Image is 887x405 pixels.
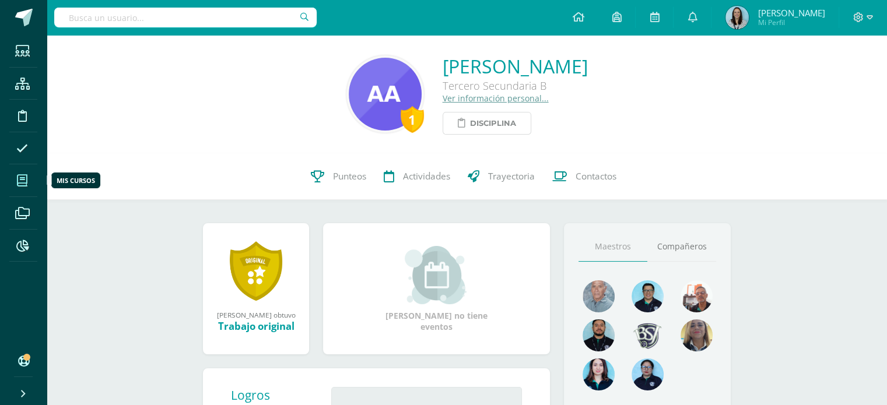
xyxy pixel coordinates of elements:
[576,170,616,182] span: Contactos
[349,58,422,131] img: 1eac98077bac3cbcf48a235bc7808618.png
[583,280,615,312] img: 55ac31a88a72e045f87d4a648e08ca4b.png
[470,112,516,134] span: Disciplina
[378,246,495,332] div: [PERSON_NAME] no tiene eventos
[443,112,531,135] a: Disciplina
[231,387,322,403] div: Logros
[632,280,664,312] img: d220431ed6a2715784848fdc026b3719.png
[647,232,716,262] a: Compañeros
[443,79,588,93] div: Tercero Secundaria B
[544,153,625,200] a: Contactos
[54,8,317,27] input: Busca un usuario...
[583,358,615,390] img: 1f9df8322dc8a4a819c6562ad5c2ddfe.png
[215,319,297,333] div: Trabajo original
[681,280,713,312] img: b91405600618b21788a2d1d269212df6.png
[758,7,825,19] span: [PERSON_NAME]
[375,153,459,200] a: Actividades
[632,358,664,390] img: bed227fd71c3b57e9e7cc03a323db735.png
[459,153,544,200] a: Trayectoria
[443,93,549,104] a: Ver información personal...
[579,232,647,262] a: Maestros
[632,319,664,351] img: d483e71d4e13296e0ce68ead86aec0b8.png
[488,170,535,182] span: Trayectoria
[302,153,375,200] a: Punteos
[403,170,450,182] span: Actividades
[405,246,468,304] img: event_small.png
[725,6,749,29] img: 5a6f75ce900a0f7ea551130e923f78ee.png
[57,176,95,185] div: Mis cursos
[681,319,713,351] img: aa9857ee84d8eb936f6c1e33e7ea3df6.png
[758,17,825,27] span: Mi Perfil
[215,310,297,319] div: [PERSON_NAME] obtuvo
[583,319,615,351] img: 2207c9b573316a41e74c87832a091651.png
[401,106,424,133] div: 1
[443,54,588,79] a: [PERSON_NAME]
[333,170,366,182] span: Punteos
